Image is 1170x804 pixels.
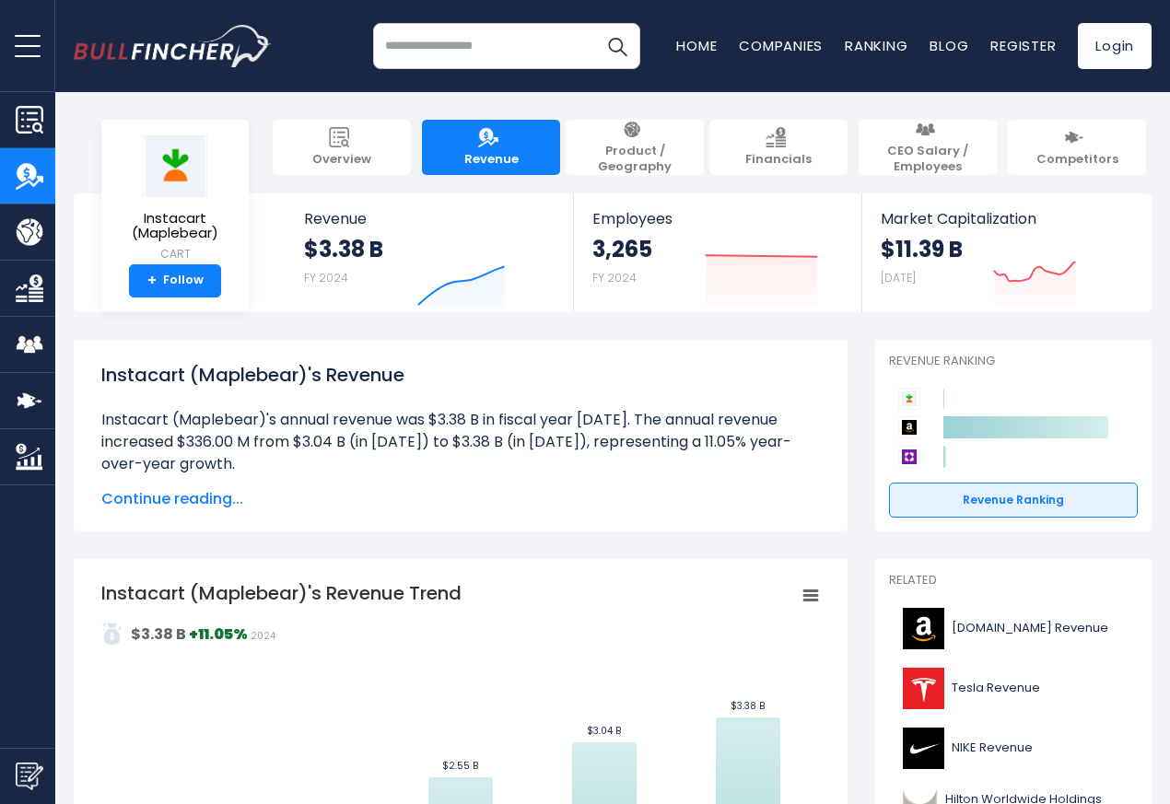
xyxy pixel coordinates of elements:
[739,36,823,55] a: Companies
[101,580,462,606] tspan: Instacart (Maplebear)'s Revenue Trend
[845,36,907,55] a: Ranking
[101,361,820,389] h1: Instacart (Maplebear)'s Revenue
[115,134,235,264] a: Instacart (Maplebear) CART
[898,446,920,468] img: Wayfair competitors logo
[592,270,637,285] small: FY 2024
[74,25,272,67] a: Go to homepage
[676,36,717,55] a: Home
[574,193,860,312] a: Employees 3,265 FY 2024
[898,388,920,410] img: Instacart (Maplebear) competitors logo
[900,668,946,709] img: TSLA logo
[129,264,221,297] a: +Follow
[731,699,765,713] text: $3.38 B
[889,663,1138,714] a: Tesla Revenue
[889,573,1138,588] p: Related
[101,623,123,645] img: addasd
[131,623,186,645] strong: $3.38 B
[587,724,621,738] text: $3.04 B
[889,603,1138,654] a: [DOMAIN_NAME] Revenue
[881,235,963,263] strong: $11.39 B
[147,273,157,289] strong: +
[990,36,1056,55] a: Register
[251,629,275,643] span: 2024
[1036,152,1118,168] span: Competitors
[304,210,556,227] span: Revenue
[575,144,695,175] span: Product / Geography
[304,235,383,263] strong: $3.38 B
[889,723,1138,774] a: NIKE Revenue
[304,270,348,285] small: FY 2024
[889,483,1138,518] a: Revenue Ranking
[189,623,248,645] strong: +11.05%
[592,210,842,227] span: Employees
[930,36,968,55] a: Blog
[881,210,1131,227] span: Market Capitalization
[898,416,920,438] img: Amazon.com competitors logo
[566,120,704,175] a: Product / Geography
[442,759,478,773] text: $2.55 B
[286,193,574,312] a: Revenue $3.38 B FY 2024
[101,409,820,475] li: Instacart (Maplebear)'s annual revenue was $3.38 B in fiscal year [DATE]. The annual revenue incr...
[900,728,946,769] img: NKE logo
[862,193,1150,312] a: Market Capitalization $11.39 B [DATE]
[900,608,946,649] img: AMZN logo
[859,120,997,175] a: CEO Salary / Employees
[312,152,371,168] span: Overview
[273,120,411,175] a: Overview
[868,144,988,175] span: CEO Salary / Employees
[709,120,848,175] a: Financials
[1078,23,1152,69] a: Login
[1008,120,1146,175] a: Competitors
[592,235,652,263] strong: 3,265
[594,23,640,69] button: Search
[74,25,272,67] img: bullfincher logo
[464,152,519,168] span: Revenue
[881,270,916,285] small: [DATE]
[745,152,812,168] span: Financials
[116,211,234,241] span: Instacart (Maplebear)
[101,488,820,510] span: Continue reading...
[422,120,560,175] a: Revenue
[889,354,1138,369] p: Revenue Ranking
[116,246,234,262] small: CART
